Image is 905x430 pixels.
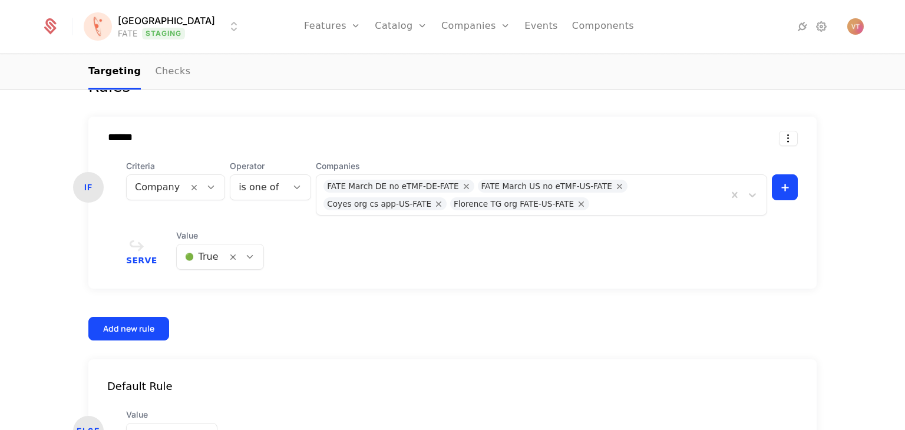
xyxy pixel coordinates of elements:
[454,197,574,210] div: Florence TG org FATE-US-FATE
[88,378,817,395] div: Default Rule
[88,317,169,340] button: Add new rule
[481,180,612,193] div: FATE March US no eTMF-US-FATE
[88,55,817,90] nav: Main
[176,230,264,242] span: Value
[126,256,157,264] span: Serve
[459,180,474,193] div: Remove FATE March DE no eTMF-DE-FATE
[84,12,112,41] img: Florence
[795,19,810,34] a: Integrations
[847,18,864,35] img: Vlada Todorovic
[316,160,767,172] span: Companies
[88,55,190,90] ul: Choose Sub Page
[103,323,154,335] div: Add new rule
[73,172,104,203] div: IF
[814,19,828,34] a: Settings
[230,160,311,172] span: Operator
[155,55,190,90] a: Checks
[126,160,225,172] span: Criteria
[574,197,589,210] div: Remove Florence TG org FATE-US-FATE
[118,28,137,39] div: FATE
[126,409,217,421] span: Value
[142,28,185,39] span: Staging
[327,197,431,210] div: Coyes org cs app-US-FATE
[88,55,141,90] a: Targeting
[118,14,215,28] span: [GEOGRAPHIC_DATA]
[772,174,798,200] button: +
[327,180,458,193] div: FATE March DE no eTMF-DE-FATE
[847,18,864,35] button: Open user button
[612,180,627,193] div: Remove FATE March US no eTMF-US-FATE
[87,14,241,39] button: Select environment
[779,131,798,146] button: Select action
[431,197,447,210] div: Remove Coyes org cs app-US-FATE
